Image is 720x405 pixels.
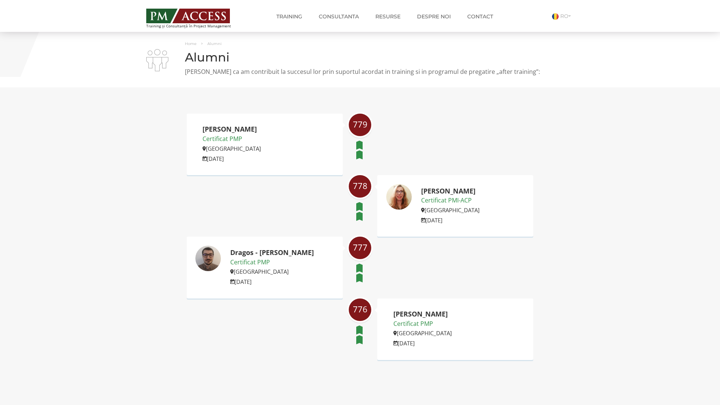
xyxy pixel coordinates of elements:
a: Training și Consultanță în Project Management [146,6,245,28]
img: Dragos - Andrei Busuioc [195,245,221,271]
h2: Dragos - [PERSON_NAME] [230,249,314,256]
p: Certificat PMP [202,134,261,144]
p: [GEOGRAPHIC_DATA] [230,267,314,276]
h1: Alumni [146,51,574,64]
a: RO [552,13,574,19]
p: [GEOGRAPHIC_DATA] [393,328,452,337]
p: [DATE] [202,154,261,163]
h2: [PERSON_NAME] [202,126,261,133]
span: 776 [349,304,371,314]
span: 778 [349,181,371,190]
p: Certificat PMP [230,258,314,267]
p: [GEOGRAPHIC_DATA] [202,144,261,153]
a: Resurse [370,9,406,24]
h2: [PERSON_NAME] [421,187,480,195]
p: [DATE] [230,277,314,286]
span: 779 [349,120,371,129]
p: [DATE] [421,216,480,225]
a: Consultanta [313,9,364,24]
p: Certificat PMI-ACP [421,196,480,205]
p: [PERSON_NAME] ca am contribuit la succesul lor prin suportul acordat in training si in programul ... [146,67,574,76]
img: i-02.png [146,49,168,71]
p: Certificat PMP [393,319,452,329]
a: Contact [462,9,499,24]
span: Alumni [207,41,222,46]
span: 777 [349,243,371,252]
a: Despre noi [411,9,456,24]
img: Adelina Iordanescu [386,184,412,210]
p: [DATE] [393,339,452,348]
h2: [PERSON_NAME] [393,310,452,318]
p: [GEOGRAPHIC_DATA] [421,205,480,214]
img: Romana [552,13,559,20]
a: Home [185,41,196,46]
a: Training [271,9,308,24]
span: Training și Consultanță în Project Management [146,24,245,28]
img: PM ACCESS - Echipa traineri si consultanti certificati PMP: Narciss Popescu, Mihai Olaru, Monica ... [146,9,230,23]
